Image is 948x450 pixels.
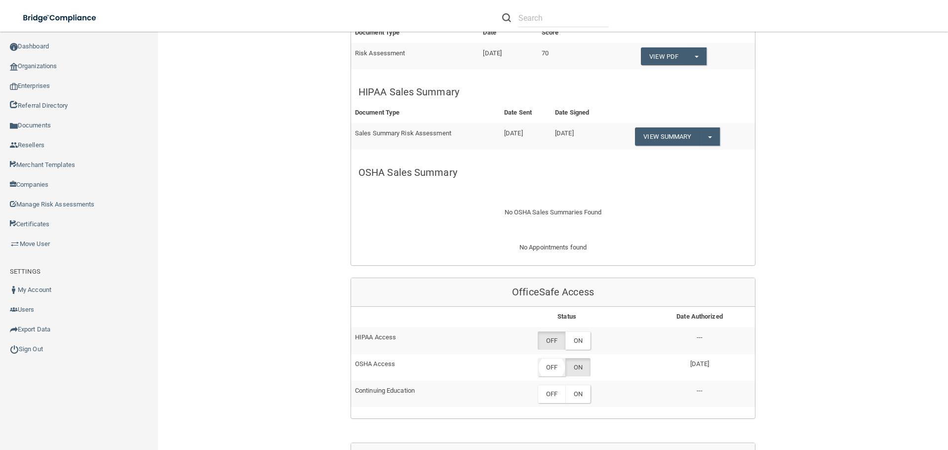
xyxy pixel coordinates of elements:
img: icon-users.e205127d.png [10,306,18,314]
p: --- [648,331,751,343]
td: [DATE] [551,123,611,150]
img: icon-documents.8dae5593.png [10,122,18,130]
th: Date Authorized [644,307,755,327]
label: OFF [538,385,565,403]
label: OFF [538,331,565,350]
a: View PDF [641,47,686,66]
td: Sales Summary Risk Assessment [351,123,500,150]
label: SETTINGS [10,266,40,278]
img: ic_power_dark.7ecde6b1.png [10,345,19,354]
h5: OSHA Sales Summary [358,167,748,178]
p: --- [648,385,751,397]
input: Search [518,9,609,27]
div: No OSHA Sales Summaries Found [351,195,755,230]
td: OSHA Access [351,354,489,381]
img: ic_reseller.de258add.png [10,141,18,149]
div: OfficeSafe Access [351,278,755,307]
img: icon-export.b9366987.png [10,326,18,333]
img: enterprise.0d942306.png [10,83,18,90]
a: View Summary [635,127,699,146]
label: ON [565,358,591,376]
td: [DATE] [500,123,551,150]
td: 70 [538,43,593,70]
p: [DATE] [648,358,751,370]
img: bridge_compliance_login_screen.278c3ca4.svg [15,8,106,28]
img: ic_user_dark.df1a06c3.png [10,286,18,294]
label: ON [565,331,591,350]
div: No Appointments found [351,242,755,265]
td: Continuing Education [351,381,489,407]
img: organization-icon.f8decf85.png [10,63,18,71]
th: Date Signed [551,103,611,123]
label: OFF [538,358,565,376]
td: Risk Assessment [351,43,479,70]
img: ic_dashboard_dark.d01f4a41.png [10,43,18,51]
td: [DATE] [479,43,537,70]
td: HIPAA Access [351,327,489,354]
label: ON [565,385,591,403]
img: ic-search.3b580494.png [502,13,511,22]
iframe: Drift Widget Chat Controller [777,380,936,419]
h5: HIPAA Sales Summary [358,86,748,97]
th: Date Sent [500,103,551,123]
img: briefcase.64adab9b.png [10,239,20,249]
th: Status [489,307,644,327]
th: Document Type [351,103,500,123]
